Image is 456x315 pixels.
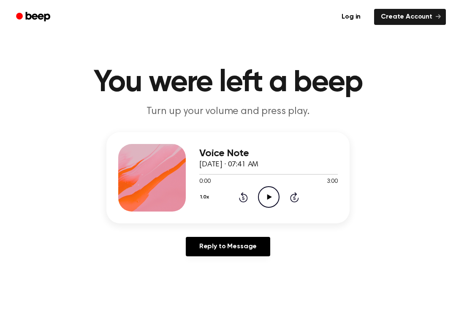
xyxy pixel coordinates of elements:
[10,9,58,25] a: Beep
[199,148,338,159] h3: Voice Note
[374,9,446,25] a: Create Account
[199,177,210,186] span: 0:00
[333,7,369,27] a: Log in
[66,105,390,119] p: Turn up your volume and press play.
[199,190,212,204] button: 1.0x
[12,68,444,98] h1: You were left a beep
[327,177,338,186] span: 3:00
[186,237,270,256] a: Reply to Message
[199,161,258,168] span: [DATE] · 07:41 AM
